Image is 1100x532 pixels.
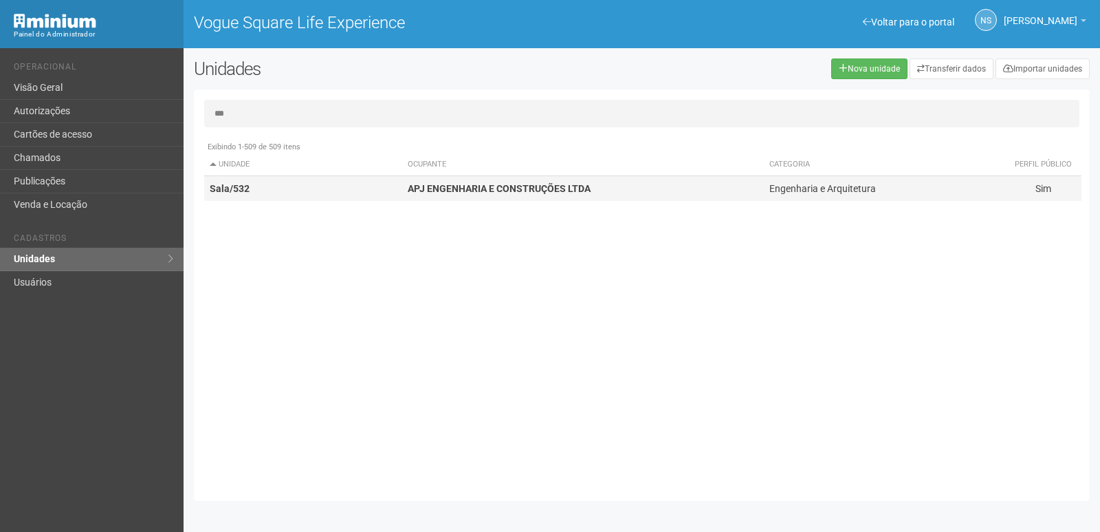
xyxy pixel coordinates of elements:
[831,58,907,79] a: Nova unidade
[995,58,1090,79] a: Importar unidades
[408,183,591,194] strong: APJ ENGENHARIA E CONSTRUÇÕES LTDA
[910,58,993,79] a: Transferir dados
[14,14,96,28] img: Minium
[14,233,173,248] li: Cadastros
[1035,183,1051,194] span: Sim
[402,153,764,176] th: Ocupante: activate to sort column ascending
[210,183,250,194] strong: Sala/532
[194,14,632,32] h1: Vogue Square Life Experience
[14,28,173,41] div: Painel do Administrador
[764,176,1004,202] td: Engenharia e Arquitetura
[1004,2,1077,26] span: Nicolle Silva
[1004,153,1081,176] th: Perfil público: activate to sort column ascending
[764,153,1004,176] th: Categoria: activate to sort column ascending
[204,153,402,176] th: Unidade: activate to sort column descending
[1004,17,1086,28] a: [PERSON_NAME]
[204,141,1081,153] div: Exibindo 1-509 de 509 itens
[863,17,954,28] a: Voltar para o portal
[194,58,555,79] h2: Unidades
[975,9,997,31] a: NS
[14,62,173,76] li: Operacional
